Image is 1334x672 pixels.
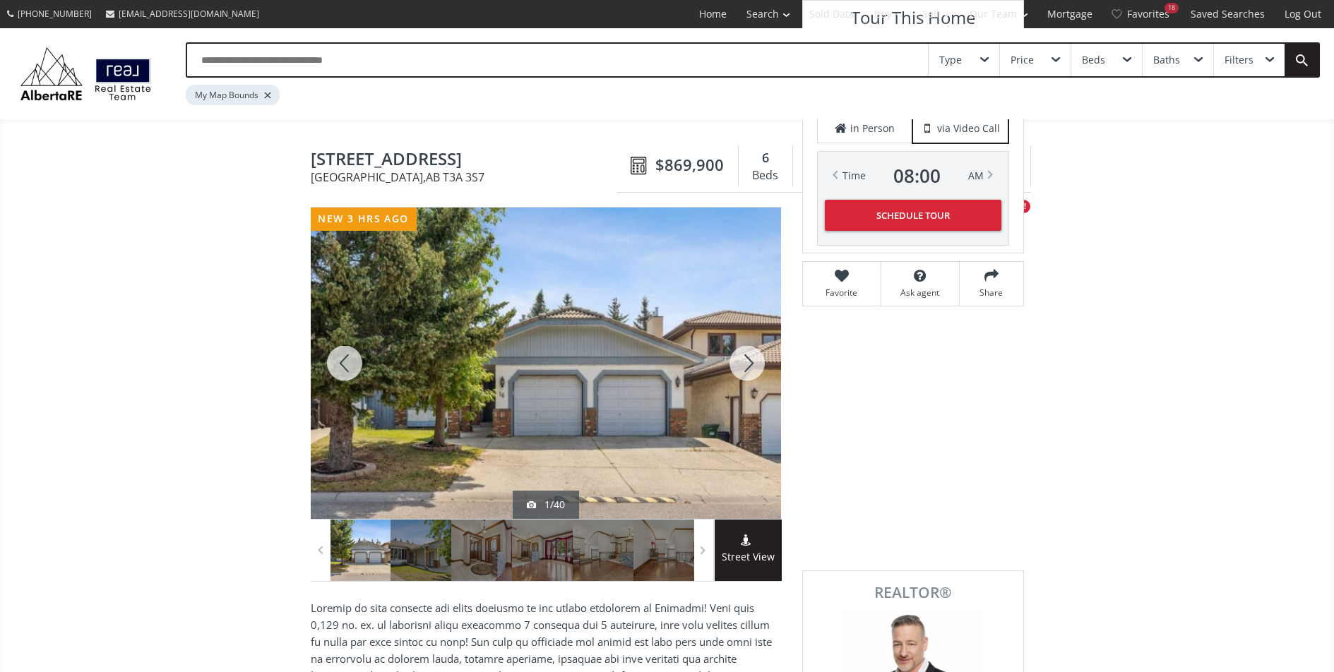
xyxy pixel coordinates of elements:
span: via Video Call [937,121,1000,136]
span: 16 Edcath Mews NW [311,150,624,172]
div: My Map Bounds [186,85,280,105]
div: Time AM [842,166,984,186]
span: [EMAIL_ADDRESS][DOMAIN_NAME] [119,8,259,20]
span: Street View [715,549,782,565]
span: [GEOGRAPHIC_DATA] , AB T3A 3S7 [311,172,624,183]
span: in Person [850,121,895,136]
div: Beds [1082,55,1105,65]
div: Filters [1225,55,1253,65]
button: Schedule Tour [825,200,1001,231]
div: 1/40 [527,498,565,512]
div: Baths [800,165,844,186]
div: Type [939,55,962,65]
span: 08 : 00 [893,166,941,186]
span: Ask agent [888,287,952,299]
div: 3 [800,149,844,167]
div: Price [1011,55,1034,65]
span: Share [967,287,1016,299]
div: new 3 hrs ago [311,208,417,231]
div: Baths [1153,55,1180,65]
div: 18 [1165,3,1179,13]
div: 16 Edcath Mews NW Calgary, AB T3A 3S7 - Photo 1 of 40 [311,208,781,519]
span: $869,900 [655,154,724,176]
span: [PHONE_NUMBER] [18,8,92,20]
div: Beds [746,165,785,186]
div: 6 [746,149,785,167]
span: Favorite [810,287,874,299]
a: [EMAIL_ADDRESS][DOMAIN_NAME] [99,1,266,27]
img: Logo [14,44,157,104]
span: REALTOR® [818,585,1008,600]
